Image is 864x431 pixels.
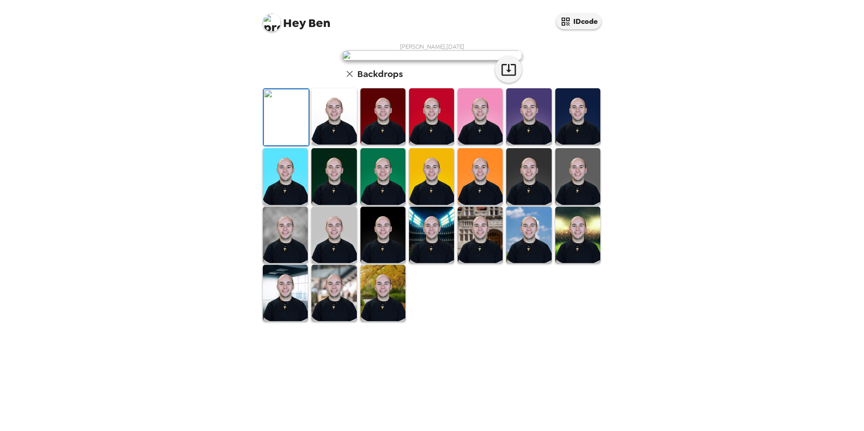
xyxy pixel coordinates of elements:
span: [PERSON_NAME] , [DATE] [400,43,464,50]
img: user [342,50,522,60]
h6: Backdrops [357,67,403,81]
img: Original [264,89,309,145]
span: Ben [263,9,330,29]
img: profile pic [263,14,281,32]
button: IDcode [556,14,601,29]
span: Hey [283,15,306,31]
